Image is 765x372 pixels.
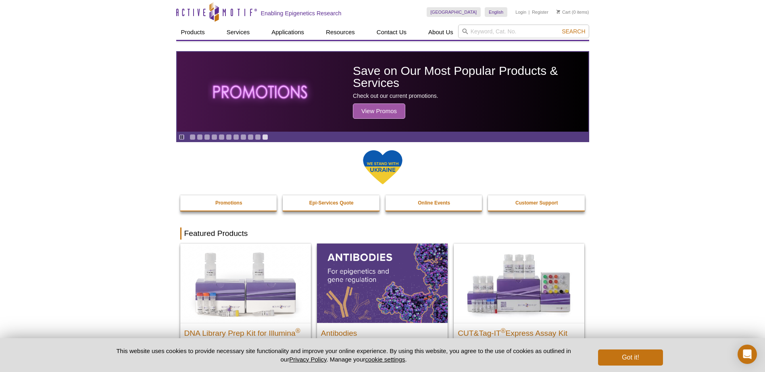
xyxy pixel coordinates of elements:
[386,195,483,211] a: Online Events
[177,52,588,132] a: The word promotions written in all caps with a glowing effect Save on Our Most Popular Products &...
[365,356,405,363] button: cookie settings
[255,134,261,140] a: Go to slide 10
[215,200,242,206] strong: Promotions
[204,134,210,140] a: Go to slide 3
[515,200,558,206] strong: Customer Support
[262,134,268,140] a: Go to slide 11
[240,134,246,140] a: Go to slide 8
[458,325,580,337] h2: CUT&Tag-IT Express Assay Kit
[529,7,530,17] li: |
[458,25,589,38] input: Keyword, Cat. No.
[102,347,585,364] p: This website uses cookies to provide necessary site functionality and improve your online experie...
[562,28,585,35] span: Search
[454,244,584,322] img: CUT&Tag-IT® Express Assay Kit
[180,227,585,240] h2: Featured Products
[317,244,448,322] img: All Antibodies
[289,356,326,363] a: Privacy Policy
[321,325,444,337] h2: Antibodies
[219,134,225,140] a: Go to slide 5
[454,244,584,366] a: CUT&Tag-IT® Express Assay Kit CUT&Tag-IT®Express Assay Kit Less variable and higher-throughput ge...
[222,25,255,40] a: Services
[177,52,588,132] article: Save on Our Most Popular Products & Services
[190,134,196,140] a: Go to slide 1
[211,134,217,140] a: Go to slide 4
[296,327,300,334] sup: ®
[309,200,354,206] strong: Epi-Services Quote
[176,25,210,40] a: Products
[267,25,309,40] a: Applications
[372,25,411,40] a: Contact Us
[184,325,307,337] h2: DNA Library Prep Kit for Illumina
[353,92,584,99] p: Check out our current promotions.
[488,195,586,211] a: Customer Support
[226,134,232,140] a: Go to slide 6
[283,195,380,211] a: Epi-Services Quote
[532,9,548,15] a: Register
[261,10,342,17] h2: Enabling Epigenetics Research
[501,327,506,334] sup: ®
[557,10,560,14] img: Your Cart
[515,9,526,15] a: Login
[180,244,311,322] img: DNA Library Prep Kit for Illumina
[598,349,663,366] button: Got it!
[557,7,589,17] li: (0 items)
[427,7,481,17] a: [GEOGRAPHIC_DATA]
[353,65,584,89] h2: Save on Our Most Popular Products & Services
[557,9,571,15] a: Cart
[317,244,448,366] a: All Antibodies Antibodies Application-tested antibodies for ChIP, CUT&Tag, and CUT&RUN.
[485,7,507,17] a: English
[180,195,278,211] a: Promotions
[197,134,203,140] a: Go to slide 2
[559,28,588,35] button: Search
[363,149,403,185] img: We Stand With Ukraine
[233,134,239,140] a: Go to slide 7
[423,25,458,40] a: About Us
[179,134,185,140] a: Toggle autoplay
[353,103,405,119] span: View Promos
[248,134,254,140] a: Go to slide 9
[738,345,757,364] div: Open Intercom Messenger
[321,25,360,40] a: Resources
[418,200,450,206] strong: Online Events
[208,71,314,112] img: The word promotions written in all caps with a glowing effect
